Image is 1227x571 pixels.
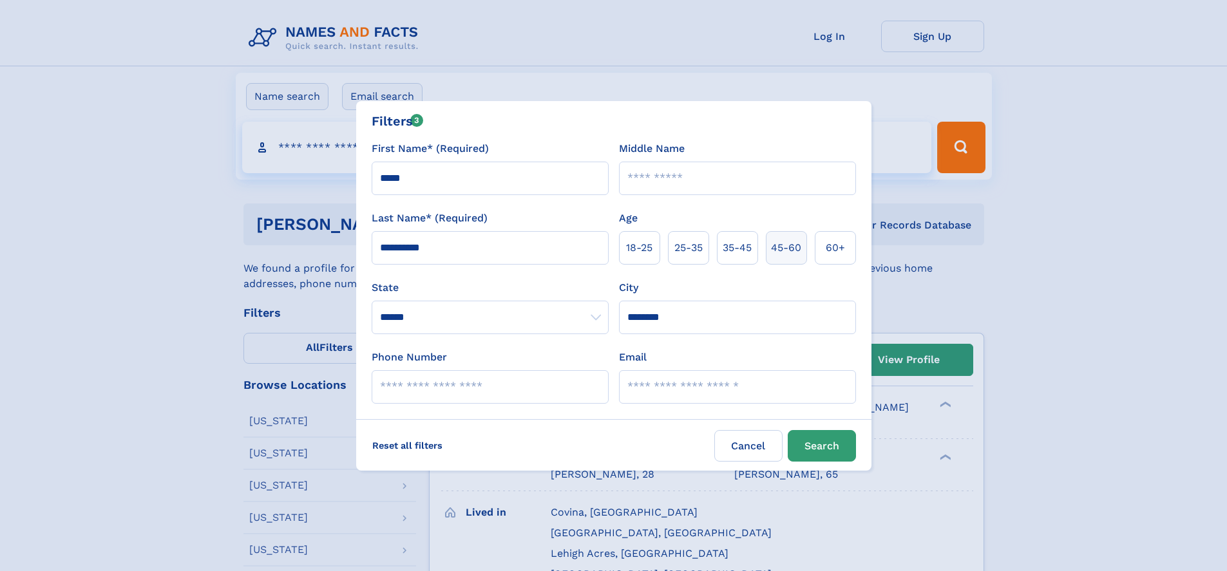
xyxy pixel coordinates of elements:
[619,141,685,156] label: Middle Name
[619,350,647,365] label: Email
[771,240,801,256] span: 45‑60
[372,211,488,226] label: Last Name* (Required)
[723,240,752,256] span: 35‑45
[788,430,856,462] button: Search
[372,350,447,365] label: Phone Number
[619,211,638,226] label: Age
[372,280,609,295] label: State
[372,111,424,131] div: Filters
[364,430,451,461] label: Reset all filters
[626,240,652,256] span: 18‑25
[714,430,783,462] label: Cancel
[674,240,703,256] span: 25‑35
[372,141,489,156] label: First Name* (Required)
[826,240,845,256] span: 60+
[619,280,638,295] label: City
